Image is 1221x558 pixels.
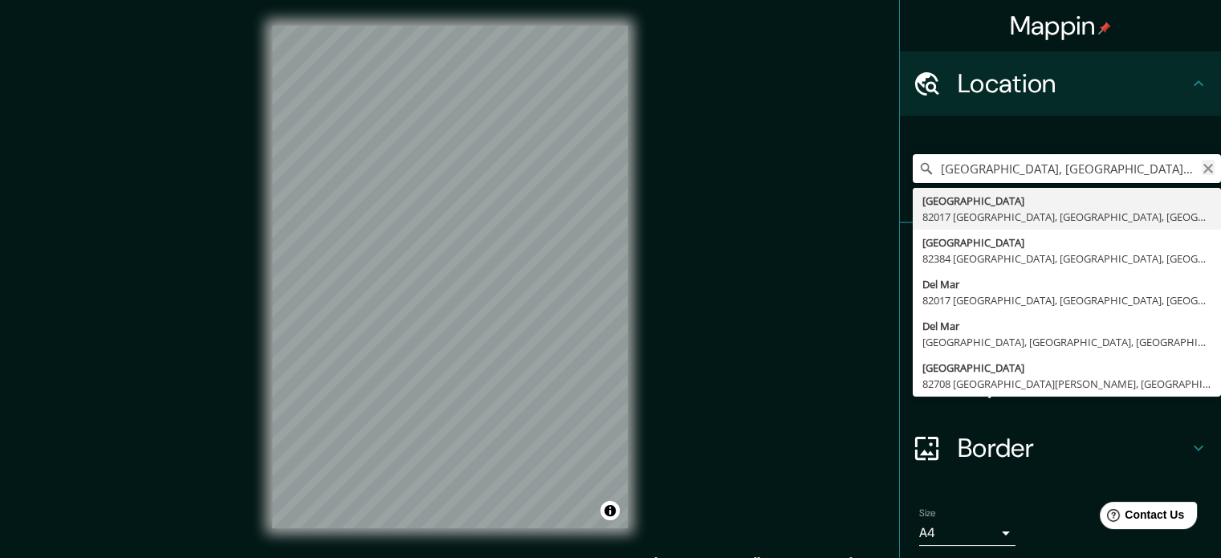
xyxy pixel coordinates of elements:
[900,287,1221,352] div: Style
[922,209,1211,225] div: 82017 [GEOGRAPHIC_DATA], [GEOGRAPHIC_DATA], [GEOGRAPHIC_DATA]
[900,352,1221,416] div: Layout
[900,223,1221,287] div: Pins
[922,193,1211,209] div: [GEOGRAPHIC_DATA]
[913,154,1221,183] input: Pick your city or area
[1098,22,1111,35] img: pin-icon.png
[1010,10,1112,42] h4: Mappin
[922,276,1211,292] div: Del Mar
[922,360,1211,376] div: [GEOGRAPHIC_DATA]
[922,250,1211,267] div: 82384 [GEOGRAPHIC_DATA], [GEOGRAPHIC_DATA], [GEOGRAPHIC_DATA]
[900,51,1221,116] div: Location
[900,416,1221,480] div: Border
[1202,160,1215,175] button: Clear
[922,318,1211,334] div: Del Mar
[958,432,1189,464] h4: Border
[958,67,1189,100] h4: Location
[922,234,1211,250] div: [GEOGRAPHIC_DATA]
[1078,495,1203,540] iframe: Help widget launcher
[272,26,628,528] canvas: Map
[922,376,1211,392] div: 82708 [GEOGRAPHIC_DATA][PERSON_NAME], [GEOGRAPHIC_DATA], [GEOGRAPHIC_DATA]
[958,368,1189,400] h4: Layout
[919,520,1015,546] div: A4
[922,292,1211,308] div: 82017 [GEOGRAPHIC_DATA], [GEOGRAPHIC_DATA], [GEOGRAPHIC_DATA]
[922,334,1211,350] div: [GEOGRAPHIC_DATA], [GEOGRAPHIC_DATA], [GEOGRAPHIC_DATA]
[600,501,620,520] button: Toggle attribution
[919,507,936,520] label: Size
